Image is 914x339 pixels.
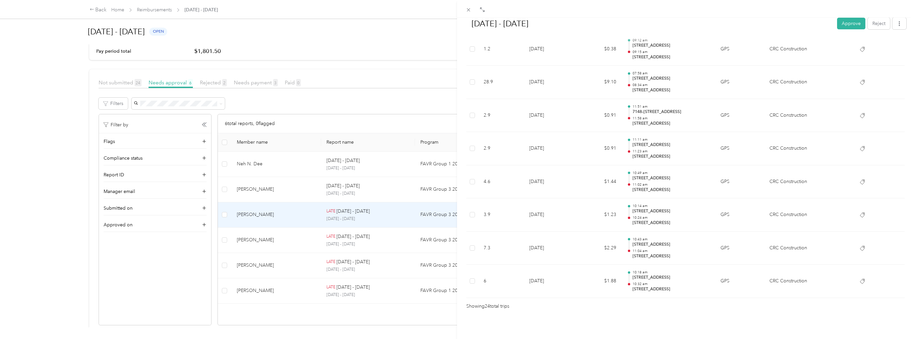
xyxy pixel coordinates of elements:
[633,87,710,93] p: [STREET_ADDRESS]
[478,165,524,199] td: 4.6
[633,137,710,142] p: 11:11 am
[764,33,820,66] td: CRC Construction
[633,237,710,242] p: 10:43 am
[868,18,890,29] button: Reject
[633,116,710,121] p: 11:58 am
[764,232,820,265] td: CRC Construction
[715,33,764,66] td: GPS
[478,198,524,232] td: 3.9
[466,303,509,310] span: Showing 24 total trips
[524,265,577,298] td: [DATE]
[524,33,577,66] td: [DATE]
[633,50,710,54] p: 09:15 am
[715,232,764,265] td: GPS
[764,99,820,132] td: CRC Construction
[633,253,710,259] p: [STREET_ADDRESS]
[633,220,710,226] p: [STREET_ADDRESS]
[633,109,710,115] p: 7148–[STREET_ADDRESS]
[715,132,764,165] td: GPS
[633,187,710,193] p: [STREET_ADDRESS]
[633,175,710,181] p: [STREET_ADDRESS]
[633,249,710,253] p: 11:04 am
[633,83,710,87] p: 08:34 am
[633,270,710,275] p: 10:18 am
[478,232,524,265] td: 7.3
[524,132,577,165] td: [DATE]
[577,33,622,66] td: $0.38
[715,66,764,99] td: GPS
[633,142,710,148] p: [STREET_ADDRESS]
[633,242,710,248] p: [STREET_ADDRESS]
[524,232,577,265] td: [DATE]
[524,99,577,132] td: [DATE]
[877,302,914,339] iframe: Everlance-gr Chat Button Frame
[633,154,710,160] p: [STREET_ADDRESS]
[715,198,764,232] td: GPS
[715,165,764,199] td: GPS
[577,198,622,232] td: $1.23
[633,121,710,127] p: [STREET_ADDRESS]
[764,66,820,99] td: CRC Construction
[633,282,710,286] p: 10:32 am
[478,33,524,66] td: 1.2
[577,132,622,165] td: $0.91
[633,104,710,109] p: 11:51 am
[633,149,710,154] p: 11:23 am
[633,275,710,281] p: [STREET_ADDRESS]
[633,43,710,49] p: [STREET_ADDRESS]
[633,215,710,220] p: 10:24 am
[633,286,710,292] p: [STREET_ADDRESS]
[577,232,622,265] td: $2.29
[764,265,820,298] td: CRC Construction
[837,18,865,29] button: Approve
[478,265,524,298] td: 6
[764,165,820,199] td: CRC Construction
[764,132,820,165] td: CRC Construction
[633,71,710,76] p: 07:58 am
[478,132,524,165] td: 2.9
[633,76,710,82] p: [STREET_ADDRESS]
[633,182,710,187] p: 11:02 am
[715,265,764,298] td: GPS
[715,99,764,132] td: GPS
[524,165,577,199] td: [DATE]
[764,198,820,232] td: CRC Construction
[577,99,622,132] td: $0.91
[577,165,622,199] td: $1.44
[633,204,710,208] p: 10:14 am
[478,66,524,99] td: 28.9
[524,66,577,99] td: [DATE]
[524,198,577,232] td: [DATE]
[577,66,622,99] td: $9.10
[478,99,524,132] td: 2.9
[633,171,710,175] p: 10:49 am
[465,16,832,32] h1: Jul 1 - 31, 2025
[633,54,710,60] p: [STREET_ADDRESS]
[577,265,622,298] td: $1.88
[633,208,710,214] p: [STREET_ADDRESS]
